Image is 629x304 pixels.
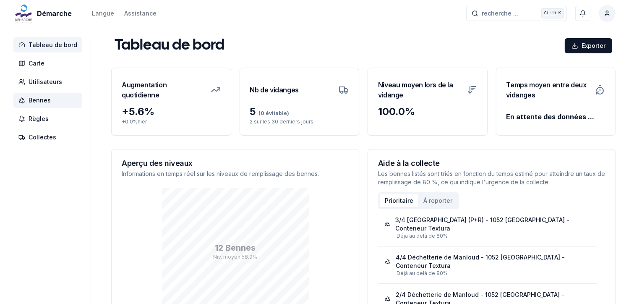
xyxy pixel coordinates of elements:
[395,216,590,233] div: 3/4 [GEOGRAPHIC_DATA] (P+R) - 1052 [GEOGRAPHIC_DATA] - Conteneur Textura
[418,194,457,207] button: À reporter
[378,170,605,186] p: Les bennes listés sont triés en fonction du temps estimé pour atteindre un taux de remplissage de...
[122,105,221,118] div: + 5.6 %
[29,78,62,86] span: Utilisateurs
[29,59,44,68] span: Carte
[380,194,418,207] button: Prioritaire
[506,78,590,102] h3: Temps moyen entre deux vidanges
[385,216,590,239] a: 3/4 [GEOGRAPHIC_DATA] (P+R) - 1052 [GEOGRAPHIC_DATA] - Conteneur TexturaDéjà au delà de 80%
[397,233,590,239] div: Déjà au delà de 80%
[565,38,612,53] button: Exporter
[250,118,349,125] p: 2 sur les 30 derniers jours
[385,253,590,277] a: 4/4 Déchetterie de Manloud - 1052 [GEOGRAPHIC_DATA] - Conteneur TexturaDéjà au delà de 80%
[396,253,590,270] div: 4/4 Déchetterie de Manloud - 1052 [GEOGRAPHIC_DATA] - Conteneur Textura
[92,8,114,18] button: Langue
[250,78,299,102] h3: Nb de vidanges
[13,3,34,24] img: Démarche Logo
[29,96,51,105] span: Bennes
[115,37,224,54] h1: Tableau de bord
[29,133,56,142] span: Collectes
[122,118,221,125] p: + 0.0 % hier
[506,105,606,122] div: En attente des données ...
[124,8,157,18] a: Assistance
[250,105,349,118] div: 5
[482,9,518,18] span: recherche ...
[378,105,477,118] div: 100.0 %
[29,115,49,123] span: Règles
[122,78,206,102] h3: Augmentation quotidienne
[378,78,462,102] h3: Niveau moyen lors de la vidange
[13,74,86,89] a: Utilisateurs
[256,110,290,116] span: (0 évitable)
[13,130,86,145] a: Collectes
[13,8,75,18] a: Démarche
[29,41,77,49] span: Tableau de bord
[122,160,349,167] h3: Aperçu des niveaux
[378,160,605,167] h3: Aide à la collecte
[13,56,86,71] a: Carte
[122,170,349,178] p: Informations en temps réel sur les niveaux de remplissage des bennes.
[13,37,86,52] a: Tableau de bord
[466,6,567,21] button: recherche ...Ctrl+K
[92,9,114,18] div: Langue
[397,270,590,277] div: Déjà au delà de 80%
[13,111,86,126] a: Règles
[13,93,86,108] a: Bennes
[37,8,72,18] span: Démarche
